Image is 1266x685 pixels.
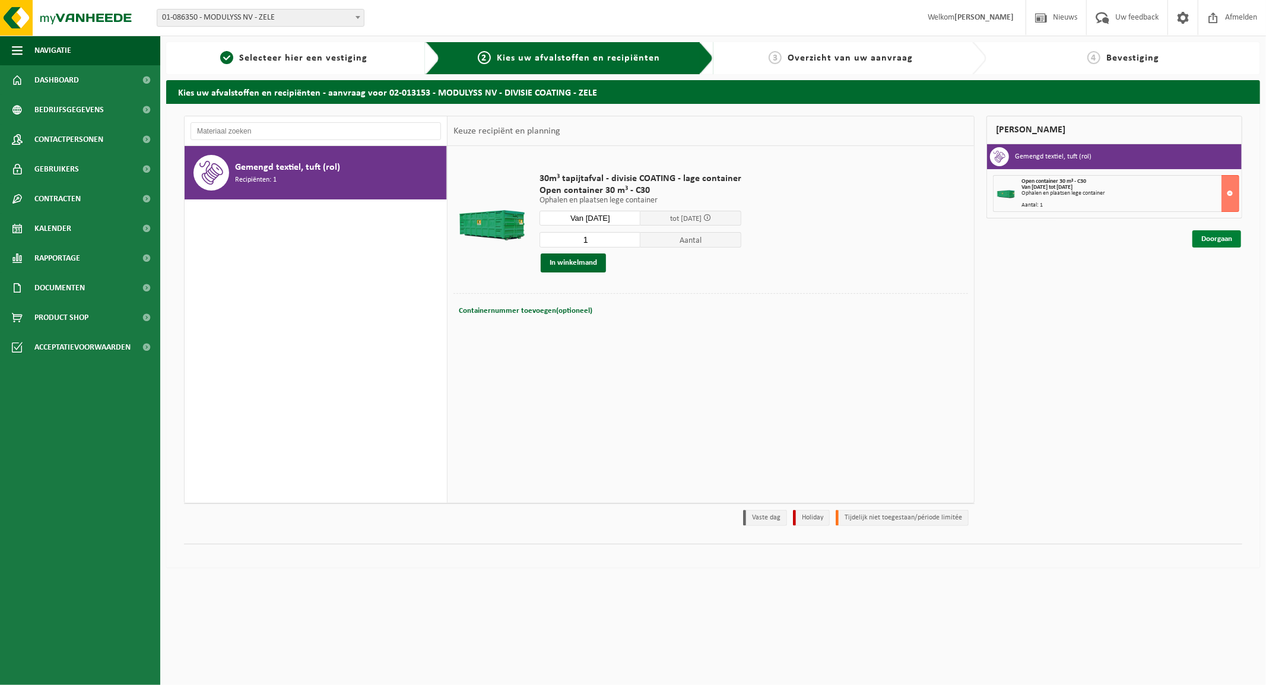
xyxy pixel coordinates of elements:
[34,154,79,184] span: Gebruikers
[836,510,969,526] li: Tijdelijk niet toegestaan/période limitée
[1021,191,1239,196] div: Ophalen en plaatsen lege container
[166,80,1260,103] h2: Kies uw afvalstoffen en recipiënten - aanvraag voor 02-013153 - MODULYSS NV - DIVISIE COATING - ZELE
[1021,178,1086,185] span: Open container 30 m³ - C30
[1106,53,1159,63] span: Bevestiging
[769,51,782,64] span: 3
[34,36,71,65] span: Navigatie
[640,232,741,248] span: Aantal
[986,116,1242,144] div: [PERSON_NAME]
[540,196,741,205] p: Ophalen en plaatsen lege container
[458,303,594,319] button: Containernummer toevoegen(optioneel)
[34,303,88,332] span: Product Shop
[788,53,913,63] span: Overzicht van uw aanvraag
[670,215,702,223] span: tot [DATE]
[191,122,441,140] input: Materiaal zoeken
[34,65,79,95] span: Dashboard
[793,510,830,526] li: Holiday
[497,53,660,63] span: Kies uw afvalstoffen en recipiënten
[34,332,131,362] span: Acceptatievoorwaarden
[34,243,80,273] span: Rapportage
[448,116,566,146] div: Keuze recipiënt en planning
[235,175,277,186] span: Recipiënten: 1
[34,214,71,243] span: Kalender
[185,146,447,199] button: Gemengd textiel, tuft (rol) Recipiënten: 1
[1015,147,1092,166] h3: Gemengd textiel, tuft (rol)
[540,173,741,185] span: 30m³ tapijtafval - divisie COATING - lage container
[540,185,741,196] span: Open container 30 m³ - C30
[239,53,367,63] span: Selecteer hier een vestiging
[157,9,364,26] span: 01-086350 - MODULYSS NV - ZELE
[1087,51,1100,64] span: 4
[220,51,233,64] span: 1
[1021,202,1239,208] div: Aantal: 1
[540,211,640,226] input: Selecteer datum
[34,95,104,125] span: Bedrijfsgegevens
[459,307,592,315] span: Containernummer toevoegen(optioneel)
[1192,230,1241,248] a: Doorgaan
[34,184,81,214] span: Contracten
[478,51,491,64] span: 2
[34,273,85,303] span: Documenten
[157,9,364,27] span: 01-086350 - MODULYSS NV - ZELE
[172,51,416,65] a: 1Selecteer hier een vestiging
[34,125,103,154] span: Contactpersonen
[1021,184,1073,191] strong: Van [DATE] tot [DATE]
[235,160,340,175] span: Gemengd textiel, tuft (rol)
[954,13,1014,22] strong: [PERSON_NAME]
[743,510,787,526] li: Vaste dag
[541,253,606,272] button: In winkelmand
